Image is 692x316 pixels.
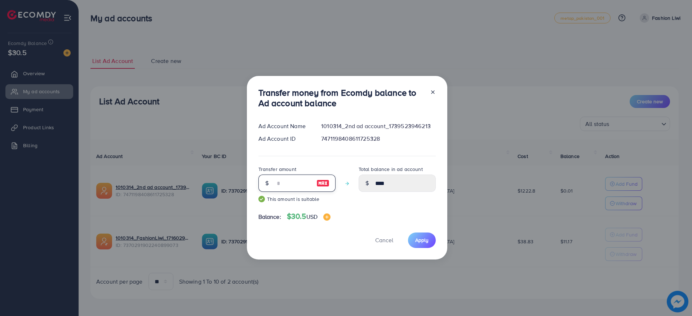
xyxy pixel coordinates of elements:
span: Apply [415,236,429,244]
div: 7471198408611725328 [315,135,441,143]
img: image [323,213,331,221]
label: Total balance in ad account [359,166,423,173]
button: Apply [408,233,436,248]
span: Balance: [258,213,281,221]
div: 1010314_2nd ad account_1739523946213 [315,122,441,130]
small: This amount is suitable [258,195,336,203]
div: Ad Account Name [253,122,316,130]
span: USD [306,213,318,221]
img: guide [258,196,265,202]
span: Cancel [375,236,393,244]
h3: Transfer money from Ecomdy balance to Ad account balance [258,87,424,108]
img: image [316,179,329,188]
div: Ad Account ID [253,135,316,143]
button: Cancel [366,233,402,248]
h4: $30.5 [287,212,331,221]
label: Transfer amount [258,166,296,173]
